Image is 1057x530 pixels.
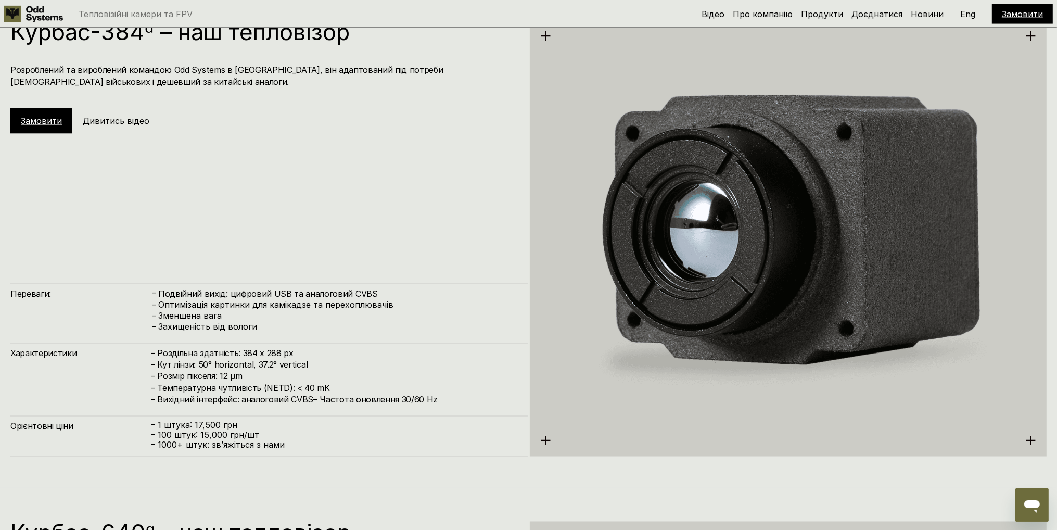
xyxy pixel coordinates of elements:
[79,10,193,18] p: Тепловізійні камери та FPV
[158,311,517,321] p: Зменшена вага
[152,287,156,299] h4: –
[851,9,902,19] a: Доєднатися
[733,9,793,19] a: Про компанію
[151,440,517,450] p: – ⁠1000+ штук: звʼяжіться з нами
[911,9,944,19] a: Новини
[158,300,517,310] p: Оптимізація картинки для камікадзе та перехоплювачів
[83,115,149,127] h5: Дивитись відео
[152,321,156,333] h4: –
[702,9,724,19] a: Відео
[151,430,517,440] p: – 100 штук: 15,000 грн/шт
[151,347,517,406] h4: – Роздільна здатність: 384 x 288 px – Кут лінзи: 50° horizontal, 37.2° vertical – Розмір пікселя:...
[10,20,517,43] h1: Курбас-384ᵅ – наш тепловізор
[10,347,151,359] h4: Характеристики
[10,288,151,299] h4: Переваги:
[1015,488,1049,522] iframe: Button to launch messaging window, conversation in progress
[21,116,62,126] a: Замовити
[10,64,517,87] h4: Розроблений та вироблений командою Odd Systems в [GEOGRAPHIC_DATA], він адаптований під потреби [...
[152,299,156,311] h4: –
[801,9,843,19] a: Продукти
[961,10,976,18] p: Eng
[152,310,156,322] h4: –
[158,322,517,332] p: Захищеність від вологи
[151,420,517,430] p: – 1 штука: 17,500 грн
[10,420,151,432] h4: Орієнтовні ціни
[158,288,517,299] h4: Подвійний вихід: цифровий USB та аналоговий CVBS
[1002,9,1043,19] a: Замовити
